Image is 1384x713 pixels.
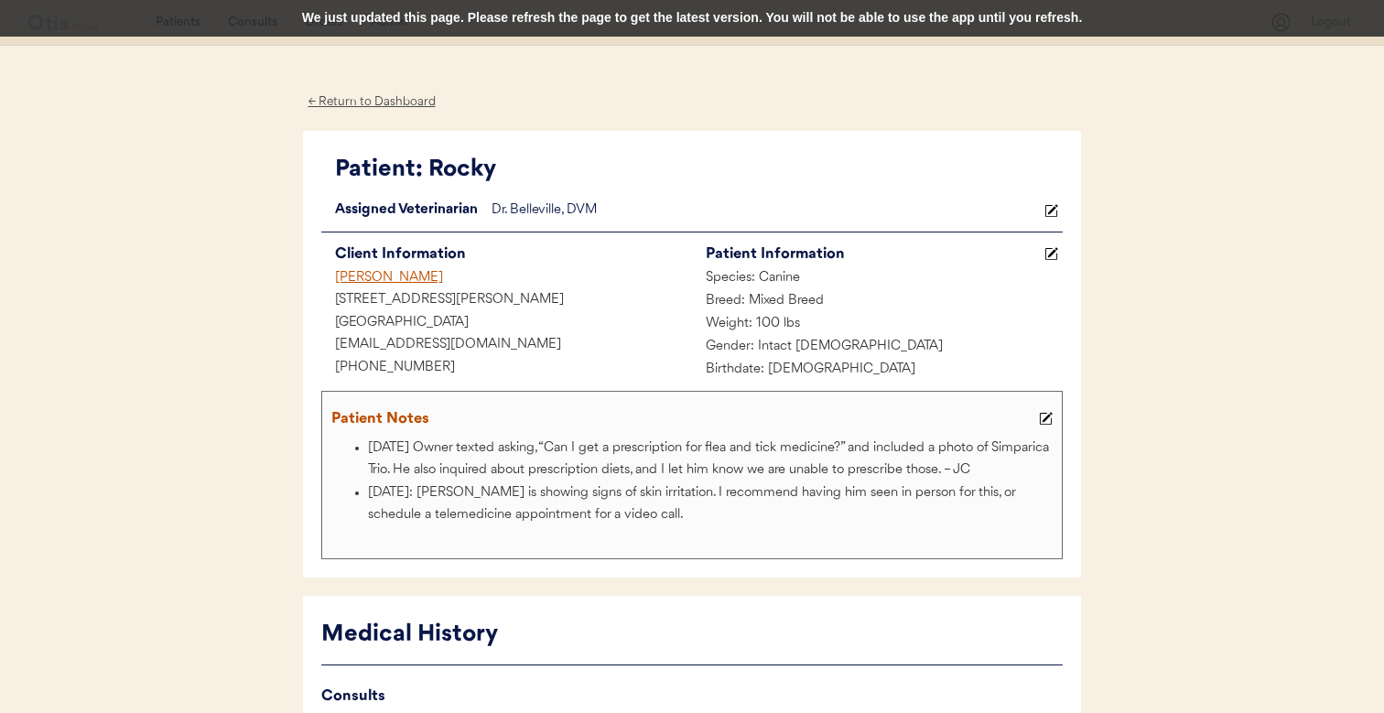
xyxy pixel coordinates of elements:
[331,406,1034,432] div: Patient Notes
[692,290,1063,313] div: Breed: Mixed Breed
[692,336,1063,359] div: Gender: Intact [DEMOGRAPHIC_DATA]
[321,618,1063,653] div: Medical History
[321,200,492,222] div: Assigned Veterinarian
[321,334,692,357] div: [EMAIL_ADDRESS][DOMAIN_NAME]
[321,312,692,335] div: [GEOGRAPHIC_DATA]
[492,200,1040,222] div: Dr. Belleville, DVM
[335,242,692,267] div: Client Information
[368,438,1057,482] li: [DATE] Owner texted asking, “Can I get a prescription for flea and tick medicine?” and included a...
[368,482,1057,527] li: [DATE]: [PERSON_NAME] is showing signs of skin irritation. I recommend having him seen in person ...
[706,242,1040,267] div: Patient Information
[692,359,1063,382] div: Birthdate: [DEMOGRAPHIC_DATA]
[321,357,692,380] div: [PHONE_NUMBER]
[321,289,692,312] div: [STREET_ADDRESS][PERSON_NAME]
[321,684,1063,709] div: Consults
[303,92,440,113] div: ← Return to Dashboard
[692,313,1063,336] div: Weight: 100 lbs
[692,267,1063,290] div: Species: Canine
[335,153,1063,188] div: Patient: Rocky
[321,267,692,290] div: [PERSON_NAME]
